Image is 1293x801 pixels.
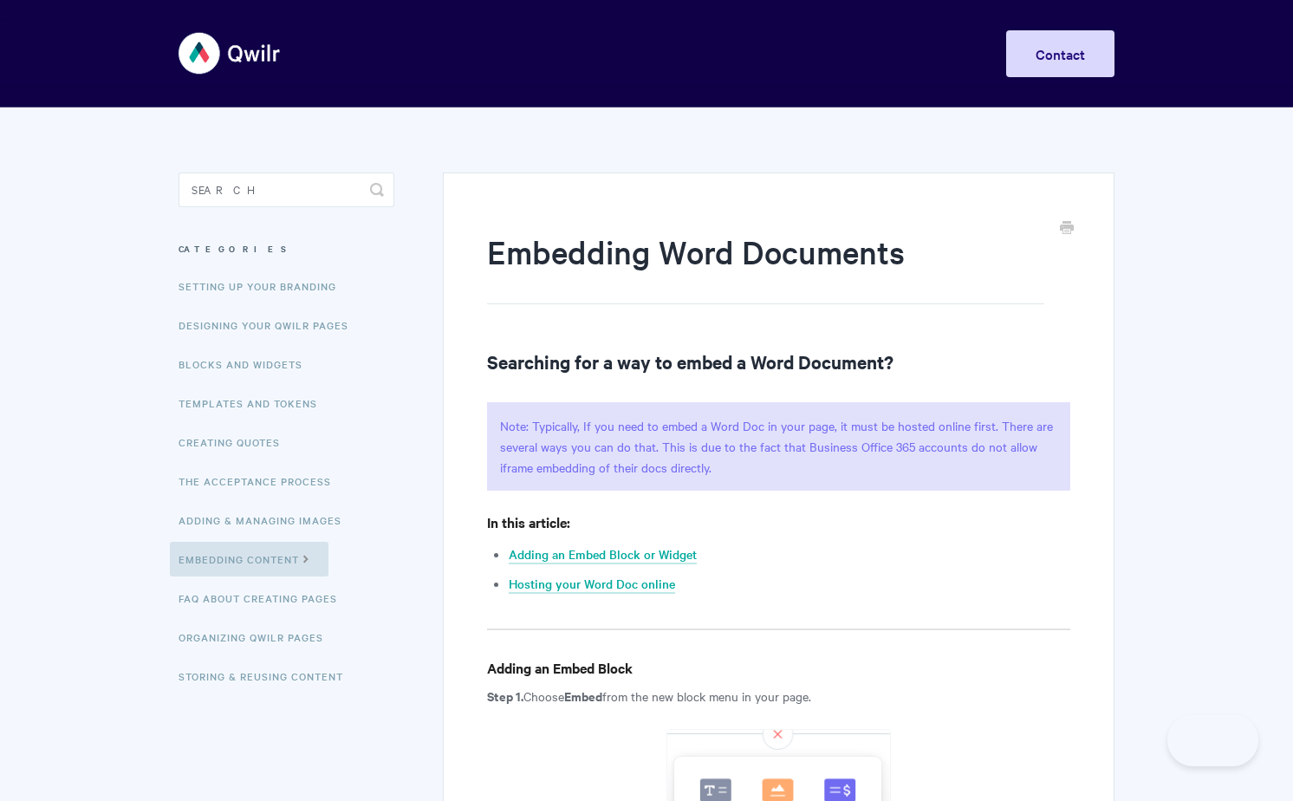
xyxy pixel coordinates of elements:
h4: Adding an Embed Block [487,657,1070,679]
strong: Embed [564,687,602,705]
a: Print this Article [1060,219,1074,238]
p: Choose from the new block menu in your page. [487,686,1070,707]
p: Note: Typically, If you need to embed a Word Doc in your page, it must be hosted online first. Th... [487,402,1070,491]
a: Adding & Managing Images [179,503,354,537]
a: Contact [1006,30,1114,77]
a: FAQ About Creating Pages [179,581,350,615]
a: Blocks and Widgets [179,347,315,381]
a: Creating Quotes [179,425,293,459]
a: Storing & Reusing Content [179,659,356,694]
a: Designing Your Qwilr Pages [179,308,361,342]
a: Embedding Content [170,542,328,576]
a: Adding an Embed Block or Widget [509,545,697,564]
a: Organizing Qwilr Pages [179,620,336,654]
h2: Searching for a way to embed a Word Document? [487,348,1070,375]
iframe: Toggle Customer Support [1167,714,1258,766]
h3: Categories [179,233,394,264]
a: Templates and Tokens [179,386,330,420]
strong: In this article: [487,512,570,531]
img: Qwilr Help Center [179,21,282,86]
a: The Acceptance Process [179,464,344,498]
a: Setting up your Branding [179,269,349,303]
h1: Embedding Word Documents [487,230,1044,304]
strong: Step 1. [487,687,523,705]
a: Hosting your Word Doc online [509,575,675,594]
input: Search [179,173,394,207]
